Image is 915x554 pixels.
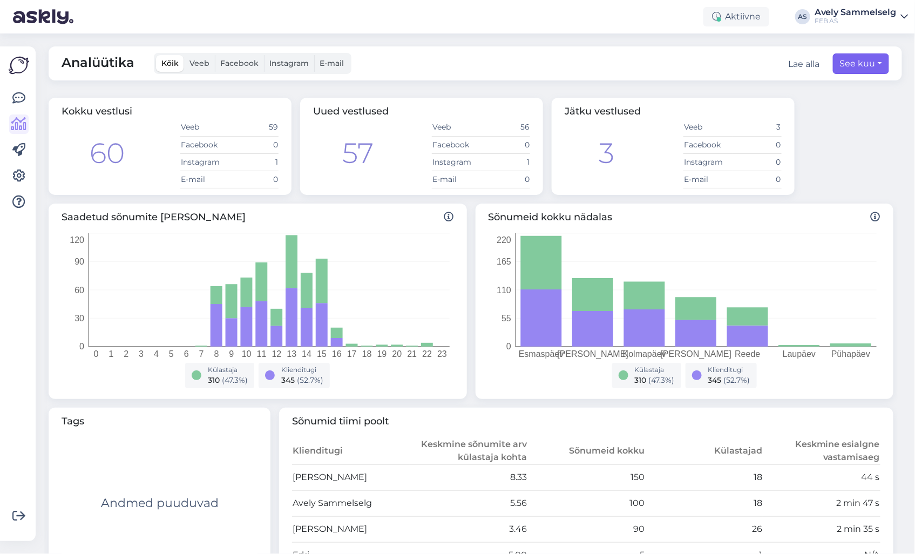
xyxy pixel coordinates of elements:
[645,516,763,542] td: 26
[518,349,564,359] tspan: Esmaspäev
[161,58,179,68] span: Kõik
[481,171,530,188] td: 0
[169,349,174,359] tspan: 5
[62,105,132,117] span: Kokku vestlusi
[481,136,530,153] td: 0
[527,464,645,490] td: 150
[292,490,410,516] td: Avely Sammelselg
[362,349,372,359] tspan: 18
[645,490,763,516] td: 18
[789,58,820,71] button: Lae alla
[392,349,402,359] tspan: 20
[317,349,327,359] tspan: 15
[422,349,432,359] tspan: 22
[815,8,909,25] a: Avely SammelselgFEB AS
[735,349,760,359] tspan: Reede
[208,375,220,385] span: 310
[292,414,880,429] span: Sõnumid tiimi poolt
[795,9,810,24] div: AS
[101,494,219,512] div: Andmed puuduvad
[527,516,645,542] td: 90
[635,365,675,375] div: Külastaja
[645,464,763,490] td: 18
[497,257,511,266] tspan: 165
[292,437,410,465] th: Klienditugi
[708,365,750,375] div: Klienditugi
[481,119,530,136] td: 56
[93,349,98,359] tspan: 0
[410,490,527,516] td: 5.56
[229,349,234,359] tspan: 9
[302,349,311,359] tspan: 14
[74,257,84,266] tspan: 90
[70,235,84,244] tspan: 120
[154,349,159,359] tspan: 4
[180,153,229,171] td: Instagram
[683,153,733,171] td: Instagram
[292,464,410,490] td: [PERSON_NAME]
[635,375,647,385] span: 310
[229,136,279,153] td: 0
[281,365,323,375] div: Klienditugi
[501,314,511,323] tspan: 55
[763,490,880,516] td: 2 min 47 s
[708,375,722,385] span: 345
[62,414,257,429] span: Tags
[229,119,279,136] td: 59
[683,119,733,136] td: Veeb
[763,516,880,542] td: 2 min 35 s
[815,17,897,25] div: FEB AS
[683,171,733,188] td: E-mail
[281,375,295,385] span: 345
[180,171,229,188] td: E-mail
[347,349,357,359] tspan: 17
[407,349,417,359] tspan: 21
[599,132,615,174] div: 3
[497,285,511,294] tspan: 110
[782,349,815,359] tspan: Laupäev
[242,349,252,359] tspan: 10
[649,375,675,385] span: ( 47.3 %)
[683,136,733,153] td: Facebook
[432,153,481,171] td: Instagram
[332,349,342,359] tspan: 16
[313,105,389,117] span: Uued vestlused
[199,349,204,359] tspan: 7
[109,349,113,359] tspan: 1
[74,285,84,294] tspan: 60
[481,153,530,171] td: 1
[733,119,782,136] td: 3
[214,349,219,359] tspan: 8
[62,210,454,225] span: Saadetud sõnumite [PERSON_NAME]
[287,349,296,359] tspan: 13
[90,132,125,174] div: 60
[410,464,527,490] td: 8.33
[432,171,481,188] td: E-mail
[506,342,511,351] tspan: 0
[497,235,511,244] tspan: 220
[180,119,229,136] td: Veeb
[733,171,782,188] td: 0
[645,437,763,465] th: Külastajad
[180,136,229,153] td: Facebook
[184,349,189,359] tspan: 6
[257,349,267,359] tspan: 11
[660,349,731,359] tspan: [PERSON_NAME]
[74,314,84,323] tspan: 30
[831,349,870,359] tspan: Pühapäev
[222,375,248,385] span: ( 47.3 %)
[815,8,897,17] div: Avely Sammelselg
[189,58,209,68] span: Veeb
[557,349,628,359] tspan: [PERSON_NAME]
[410,516,527,542] td: 3.46
[269,58,309,68] span: Instagram
[763,437,880,465] th: Keskmine esialgne vastamisaeg
[833,53,889,74] button: See kuu
[763,464,880,490] td: 44 s
[272,349,282,359] tspan: 12
[124,349,128,359] tspan: 2
[220,58,259,68] span: Facebook
[139,349,144,359] tspan: 3
[622,349,666,359] tspan: Kolmapäev
[9,55,29,76] img: Askly Logo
